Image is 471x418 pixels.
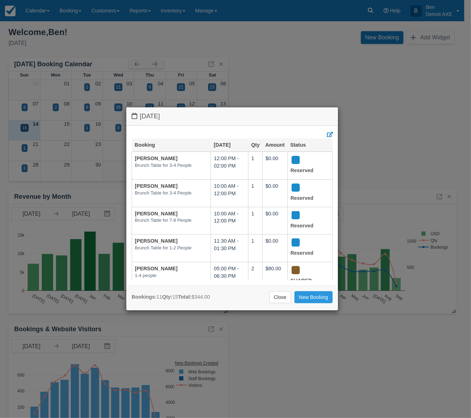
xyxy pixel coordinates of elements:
[251,142,260,148] a: Qty
[291,265,323,287] div: SHARED
[263,152,287,179] td: $0.00
[135,266,178,271] a: [PERSON_NAME]
[132,113,333,120] h4: [DATE]
[263,235,287,262] td: $0.00
[248,207,263,235] td: 1
[263,207,287,235] td: $0.00
[178,294,191,300] strong: Total:
[211,262,248,295] td: 05:00 PM - 06:30 PM
[211,179,248,207] td: 10:00 AM - 12:00 PM
[291,237,323,259] div: Reserved
[248,152,263,179] td: 1
[291,210,323,232] div: Reserved
[162,294,172,300] strong: Qty:
[135,156,178,161] a: [PERSON_NAME]
[291,182,323,204] div: Reserved
[135,190,208,197] em: Brunch Table for 3-4 People
[211,152,248,179] td: 12:00 PM - 02:00 PM
[132,294,156,300] strong: Bookings:
[135,183,178,189] a: [PERSON_NAME]
[132,293,210,301] div: 11 15 $344.00
[135,217,208,224] em: Brunch Table for 7-8 People
[211,235,248,262] td: 11:30 AM - 01:30 PM
[291,155,323,176] div: Reserved
[290,142,306,148] a: Status
[135,162,208,169] em: Brunch Table for 3-4 People
[294,291,333,303] a: New Booking
[248,179,263,207] td: 1
[263,262,287,295] td: $80.00
[135,272,208,292] em: 1-4 people ([GEOGRAPHIC_DATA]) $40/person
[135,245,208,252] em: Brunch Table for 1-2 People
[248,235,263,262] td: 1
[214,142,231,148] a: [DATE]
[135,211,178,216] a: [PERSON_NAME]
[135,238,178,244] a: [PERSON_NAME]
[263,179,287,207] td: $0.00
[248,262,263,295] td: 2
[135,142,155,148] a: Booking
[265,142,285,148] a: Amount
[269,291,291,303] a: Close
[211,207,248,235] td: 10:00 AM - 12:00 PM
